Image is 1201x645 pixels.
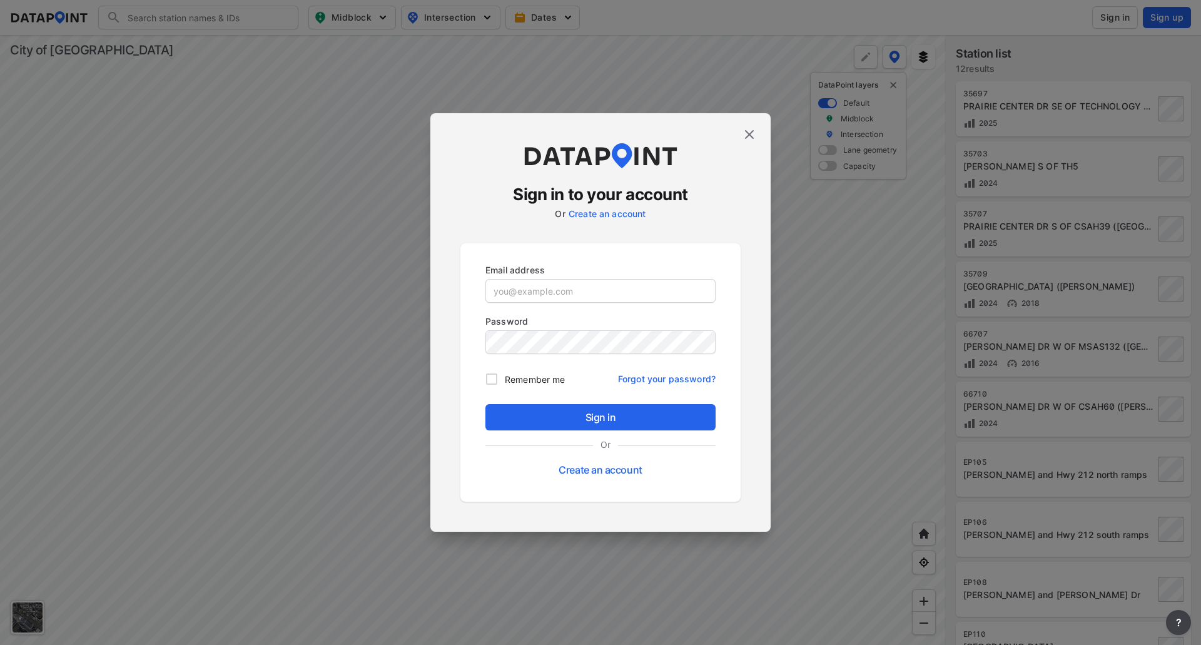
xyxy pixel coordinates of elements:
[495,410,706,425] span: Sign in
[559,464,642,476] a: Create an account
[505,373,565,386] span: Remember me
[593,438,618,451] label: Or
[618,366,716,385] a: Forgot your password?
[486,280,715,302] input: you@example.com
[555,208,565,219] label: Or
[485,263,716,277] p: Email address
[522,143,679,168] img: dataPointLogo.9353c09d.svg
[742,127,757,142] img: close.efbf2170.svg
[1173,615,1183,630] span: ?
[1166,610,1191,635] button: more
[460,183,741,206] h3: Sign in to your account
[485,404,716,430] button: Sign in
[485,315,716,328] p: Password
[569,208,646,219] a: Create an account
